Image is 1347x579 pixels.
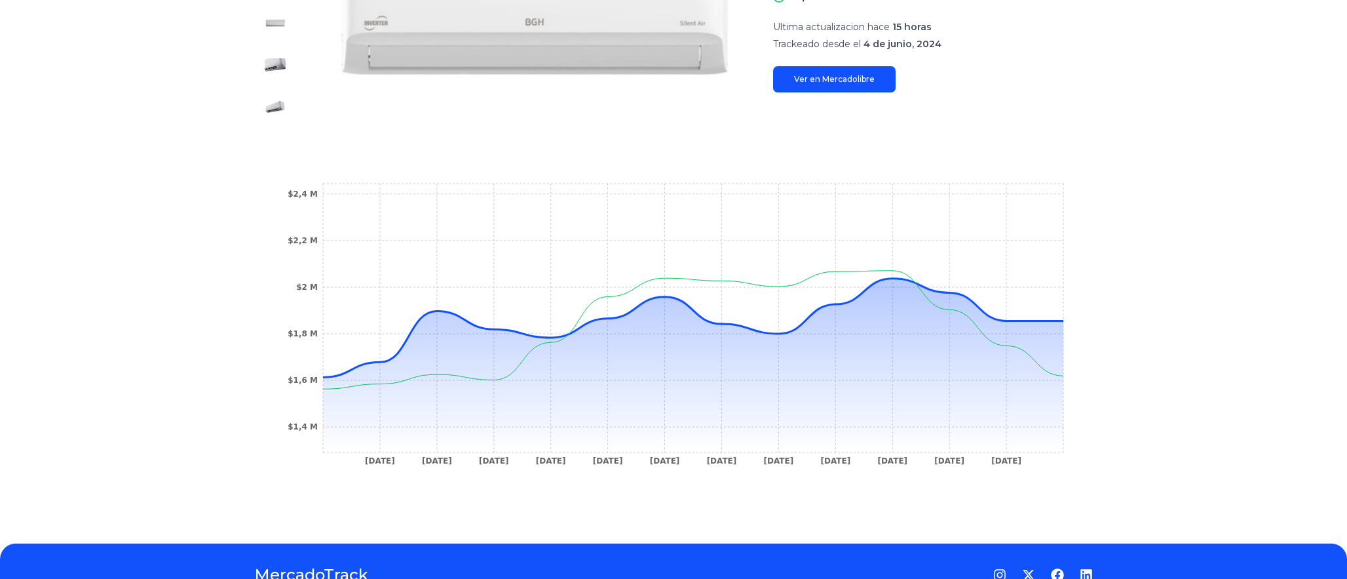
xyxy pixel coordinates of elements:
[265,54,286,75] img: Aire Acondicionado Bgh Split Inverter Frío/calor 5590 Frigorías Blanco 220v Bsi65wcgt
[479,456,509,466] tspan: [DATE]
[265,12,286,33] img: Aire Acondicionado Bgh Split Inverter Frío/calor 5590 Frigorías Blanco 220v Bsi65wcgt
[820,456,850,466] tspan: [DATE]
[863,38,941,50] span: 4 de junio, 2024
[650,456,680,466] tspan: [DATE]
[296,283,318,292] tspan: $2 M
[288,329,318,338] tspan: $1,8 M
[265,96,286,117] img: Aire Acondicionado Bgh Split Inverter Frío/calor 5590 Frigorías Blanco 220v Bsi65wcgt
[773,38,861,50] span: Trackeado desde el
[764,456,794,466] tspan: [DATE]
[288,236,318,245] tspan: $2,2 M
[773,66,896,92] a: Ver en Mercadolibre
[536,456,566,466] tspan: [DATE]
[707,456,737,466] tspan: [DATE]
[288,190,318,199] tspan: $2,4 M
[892,21,932,33] span: 15 horas
[593,456,623,466] tspan: [DATE]
[288,376,318,385] tspan: $1,6 M
[877,456,907,466] tspan: [DATE]
[773,21,890,33] span: Ultima actualizacion hace
[934,456,964,466] tspan: [DATE]
[991,456,1021,466] tspan: [DATE]
[422,456,452,466] tspan: [DATE]
[365,456,395,466] tspan: [DATE]
[288,422,318,431] tspan: $1,4 M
